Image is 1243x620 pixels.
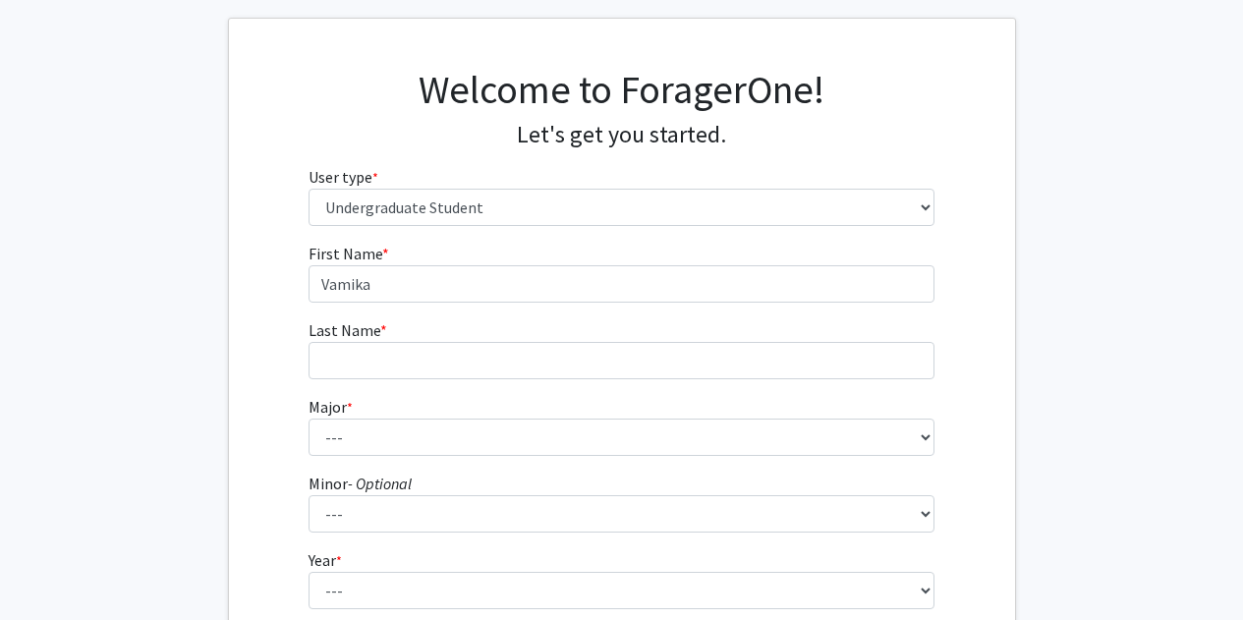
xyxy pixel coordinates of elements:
[309,395,353,419] label: Major
[309,472,412,495] label: Minor
[309,66,934,113] h1: Welcome to ForagerOne!
[309,548,342,572] label: Year
[309,121,934,149] h4: Let's get you started.
[15,532,84,605] iframe: Chat
[348,474,412,493] i: - Optional
[309,320,380,340] span: Last Name
[309,244,382,263] span: First Name
[309,165,378,189] label: User type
